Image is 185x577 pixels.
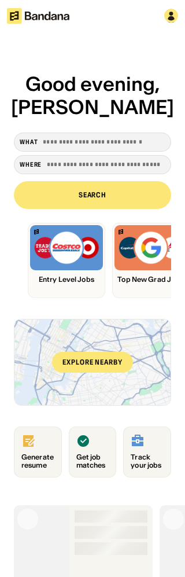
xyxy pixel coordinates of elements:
[123,427,171,477] a: Track your jobs
[118,230,184,265] img: Capital One, Google, Delta logos
[21,453,54,470] div: Generate resume
[52,352,133,373] div: Explore nearby
[76,453,109,470] div: Get job matches
[131,453,164,470] div: Track your jobs
[11,72,174,119] span: Good evening, [PERSON_NAME]
[7,8,69,24] img: Bandana logotype
[20,161,42,169] div: Where
[69,427,117,477] a: Get job matches
[79,192,107,199] div: Search
[30,275,103,284] div: Entry Level Jobs
[14,319,171,405] a: Explore nearby
[28,223,105,298] a: Bandana logoTrader Joe’s, Costco, Target logosEntry Level Jobs
[34,230,99,265] img: Trader Joe’s, Costco, Target logos
[20,138,38,146] div: what
[14,427,62,477] a: Generate resume
[119,229,123,234] img: Bandana logo
[34,229,39,234] img: Bandana logo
